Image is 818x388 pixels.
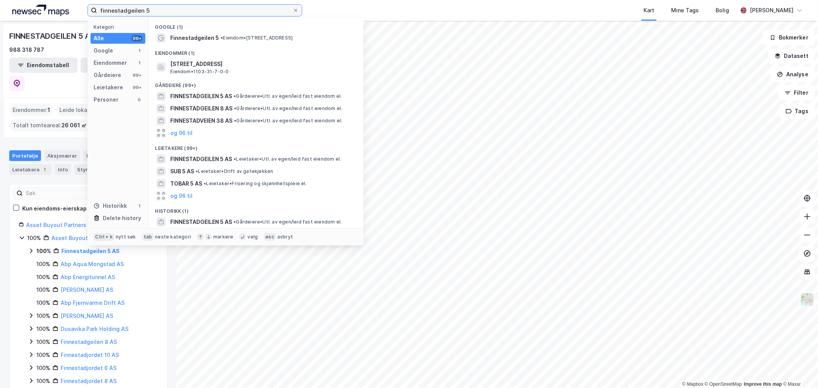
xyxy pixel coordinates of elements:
[94,201,127,210] div: Historikk
[55,164,71,175] div: Info
[170,33,219,43] span: Finnestadgeilen 5
[705,381,742,387] a: OpenStreetMap
[196,168,198,174] span: •
[136,60,142,66] div: 1
[36,285,50,294] div: 100%
[247,234,258,240] div: velg
[61,121,87,130] span: 26 061 ㎡
[155,234,191,240] div: neste kategori
[221,35,223,41] span: •
[768,48,815,64] button: Datasett
[170,128,193,138] button: og 96 til
[27,233,41,243] div: 100%
[234,105,342,112] span: Gårdeiere • Utl. av egen/leid fast eiendom el.
[61,312,113,319] a: [PERSON_NAME] AS
[36,273,50,282] div: 100%
[41,166,49,173] div: 1
[94,34,104,43] div: Alle
[94,58,127,67] div: Eiendommer
[234,219,342,225] span: Gårdeiere • Utl. av egen/leid fast eiendom el.
[94,46,113,55] div: Google
[10,119,90,132] div: Totalt tomteareal :
[770,67,815,82] button: Analyse
[682,381,703,387] a: Mapbox
[170,116,232,125] span: FINNESTADVEIEN 38 AS
[149,18,364,32] div: Google (1)
[36,363,50,373] div: 100%
[170,191,193,201] button: og 96 til
[778,85,815,100] button: Filter
[56,104,111,116] div: Leide lokasjoner :
[94,95,119,104] div: Personer
[170,59,354,69] span: [STREET_ADDRESS]
[36,311,50,321] div: 100%
[149,76,364,90] div: Gårdeiere (99+)
[142,233,154,241] div: tab
[780,351,818,388] div: Kontrollprogram for chat
[744,381,782,387] a: Improve this map
[234,93,236,99] span: •
[234,219,236,225] span: •
[103,214,141,223] div: Delete history
[277,234,293,240] div: avbryt
[10,104,53,116] div: Eiendommer :
[48,105,50,115] span: 1
[94,233,114,241] div: Ctrl + k
[170,92,232,101] span: FINNESTADGEILEN 5 AS
[671,6,699,15] div: Mine Tags
[9,45,44,54] div: 988 318 787
[9,150,41,161] div: Portefølje
[61,248,120,254] a: Finnestadgeilen 5 AS
[779,104,815,119] button: Tags
[136,48,142,54] div: 1
[170,217,232,227] span: FINNESTADGEILEN 5 AS
[36,247,51,256] div: 100%
[221,35,293,41] span: Eiendom • [STREET_ADDRESS]
[780,351,818,388] iframe: Chat Widget
[170,155,232,164] span: FINNESTADGEILEN 5 AS
[132,35,142,41] div: 99+
[9,30,97,42] div: FINNESTADGEILEN 5 AS
[132,84,142,90] div: 99+
[61,286,113,293] a: [PERSON_NAME] AS
[61,339,117,345] a: Finnestadgeilen 8 AS
[136,97,142,103] div: 0
[61,299,125,306] a: Abp Fjernvarme Drift AS
[94,71,121,80] div: Gårdeiere
[97,5,293,16] input: Søk på adresse, matrikkel, gårdeiere, leietakere eller personer
[132,72,142,78] div: 99+
[763,30,815,45] button: Bokmerker
[149,202,364,216] div: Historikk (1)
[12,5,69,16] img: logo.a4113a55bc3d86da70a041830d287a7e.svg
[170,167,194,176] span: SUB 5 AS
[61,365,117,371] a: Finnestadjordet 6 AS
[61,274,115,280] a: Abp Energitunnel AS
[36,350,50,360] div: 100%
[264,233,276,241] div: esc
[196,168,273,174] span: Leietaker • Drift av gatekjøkken
[204,181,307,187] span: Leietaker • Frisering og skjønnhetspleie el.
[94,24,145,30] div: Kategori
[170,104,232,113] span: FINNESTADGEILEN 8 AS
[9,58,77,73] button: Eiendomstabell
[234,93,342,99] span: Gårdeiere • Utl. av egen/leid fast eiendom el.
[81,58,149,73] button: Leietakertabell
[61,326,128,332] a: Dusavika Park Holding AS
[149,139,364,153] div: Leietakere (99+)
[23,187,107,199] input: Søk
[51,235,120,241] a: Asset Buyout Partners AS
[644,6,654,15] div: Kart
[26,222,113,228] a: Asset Buyout Partners Invest AS
[750,6,793,15] div: [PERSON_NAME]
[234,118,342,124] span: Gårdeiere • Utl. av egen/leid fast eiendom el.
[234,156,236,162] span: •
[170,69,229,75] span: Eiendom • 1103-31-7-0-0
[9,164,52,175] div: Leietakere
[61,378,117,384] a: Finnestadjordet 8 AS
[83,150,130,161] div: Eiendommer
[234,156,341,162] span: Leietaker • Utl. av egen/leid fast eiendom el.
[44,150,80,161] div: Aksjonærer
[136,203,142,209] div: 1
[22,204,87,213] div: Kun eiendoms-eierskap
[94,83,123,92] div: Leietakere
